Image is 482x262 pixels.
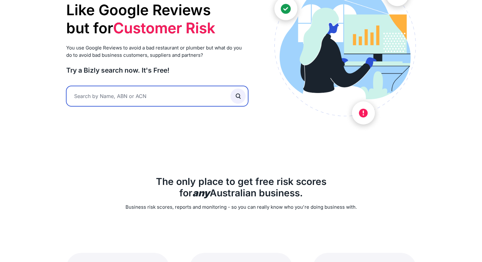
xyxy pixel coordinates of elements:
b: any [192,187,210,199]
li: Supplier Risk [113,37,215,56]
input: Search by Name, ABN or ACN [66,86,248,106]
h3: Try a Bizly search now. It's Free! [66,66,248,75]
h1: Like Google Reviews but for [66,1,248,37]
p: Business risk scores, reports and monitoring - so you can really know who you're doing business w... [66,204,416,211]
li: Customer Risk [113,19,215,37]
h2: The only place to get free risk scores for Australian business. [66,176,416,199]
p: You use Google Reviews to avoid a bad restaurant or plumber but what do you do to avoid bad busin... [66,44,248,59]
